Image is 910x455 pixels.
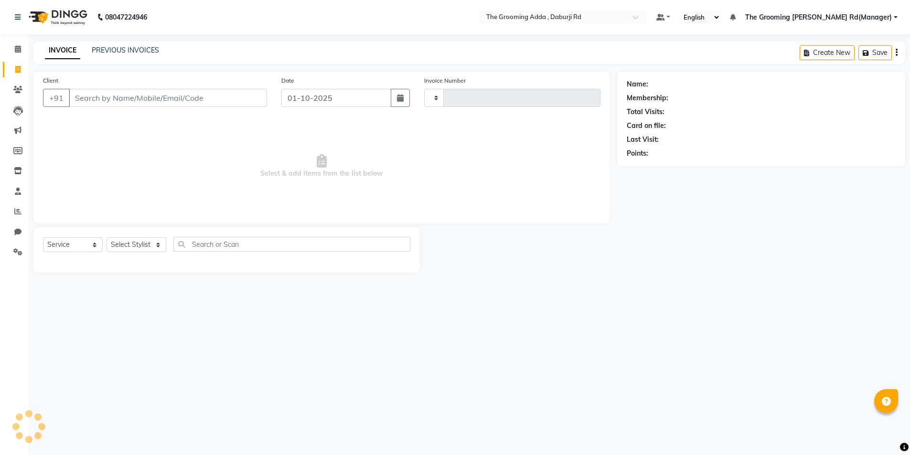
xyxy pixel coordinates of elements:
[43,89,70,107] button: +91
[281,76,294,85] label: Date
[627,79,648,89] div: Name:
[627,93,668,103] div: Membership:
[173,237,410,252] input: Search or Scan
[745,12,892,22] span: The Grooming [PERSON_NAME] Rd(Manager)
[43,118,600,214] span: Select & add items from the list below
[627,121,666,131] div: Card on file:
[43,76,58,85] label: Client
[424,76,466,85] label: Invoice Number
[800,45,855,60] button: Create New
[627,135,659,145] div: Last Visit:
[105,4,147,31] b: 08047224946
[69,89,267,107] input: Search by Name/Mobile/Email/Code
[24,4,90,31] img: logo
[870,417,900,445] iframe: chat widget
[92,46,159,54] a: PREVIOUS INVOICES
[858,45,892,60] button: Save
[627,148,648,159] div: Points:
[627,107,664,117] div: Total Visits:
[45,42,80,59] a: INVOICE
